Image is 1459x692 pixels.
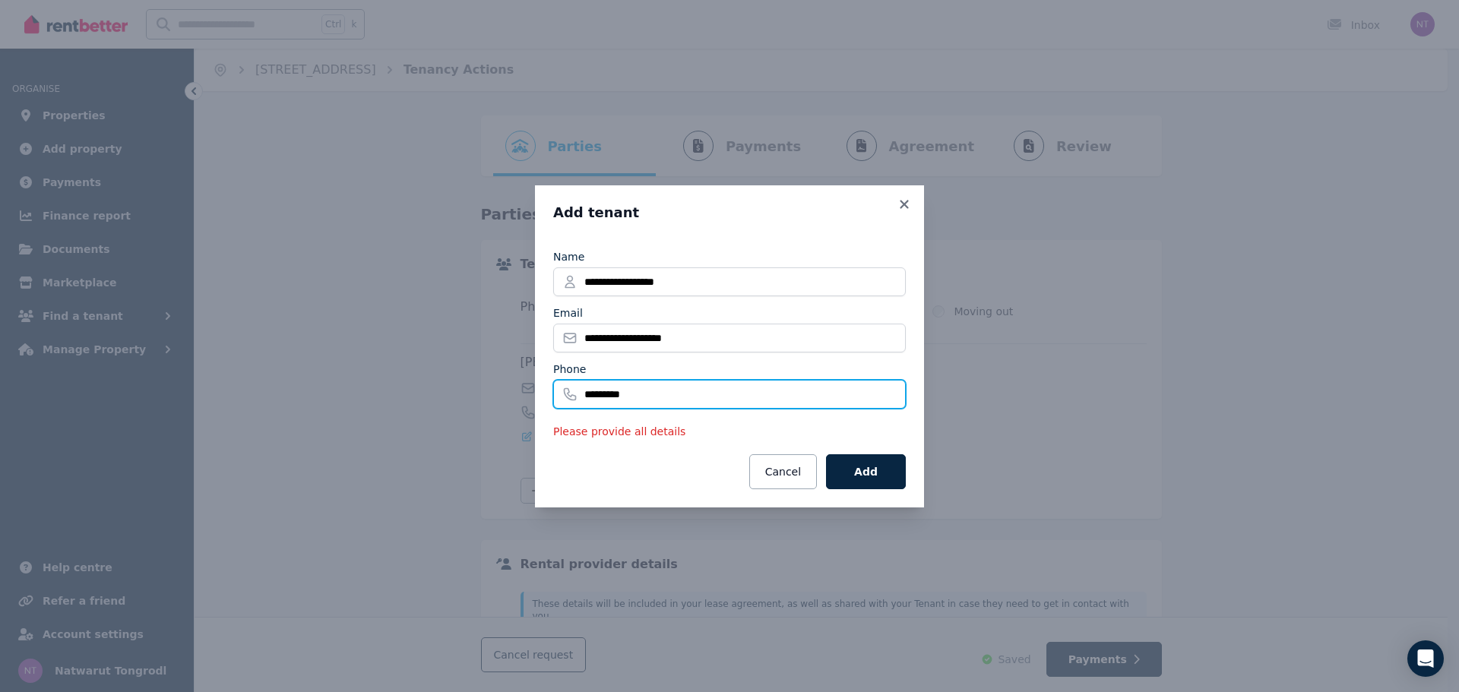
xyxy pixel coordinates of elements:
[553,362,586,377] label: Phone
[553,424,906,439] p: Please provide all details
[553,204,906,222] h3: Add tenant
[553,249,584,264] label: Name
[553,305,583,321] label: Email
[1407,640,1444,677] div: Open Intercom Messenger
[826,454,906,489] button: Add
[749,454,817,489] button: Cancel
